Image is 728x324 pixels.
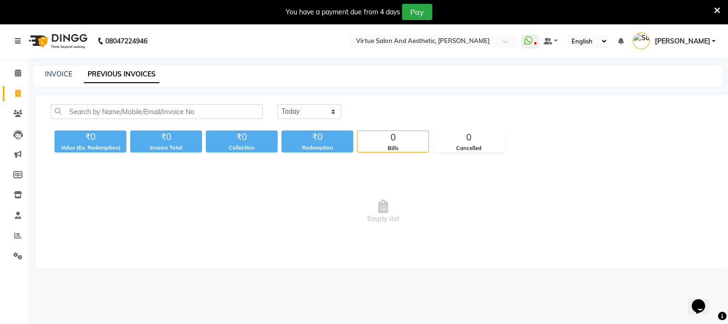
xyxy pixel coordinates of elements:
[130,144,202,152] div: Invoice Total
[433,131,504,144] div: 0
[55,130,126,144] div: ₹0
[206,130,278,144] div: ₹0
[654,36,710,46] span: [PERSON_NAME]
[24,28,90,54] img: logo
[358,144,428,152] div: Bills
[51,104,263,119] input: Search by Name/Mobile/Email/Invoice No
[286,7,400,17] div: You have a payment due from 4 days
[281,144,353,152] div: Redemption
[633,32,650,49] img: Suresh Babu
[105,28,147,54] b: 08047224946
[402,4,432,20] button: Pay
[688,286,718,314] iframe: chat widget
[84,66,159,83] a: PREVIOUS INVOICES
[281,130,353,144] div: ₹0
[51,164,715,259] span: Empty list
[45,70,72,78] a: INVOICE
[55,144,126,152] div: Value (Ex. Redemption)
[433,144,504,152] div: Cancelled
[206,144,278,152] div: Collection
[358,131,428,144] div: 0
[130,130,202,144] div: ₹0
